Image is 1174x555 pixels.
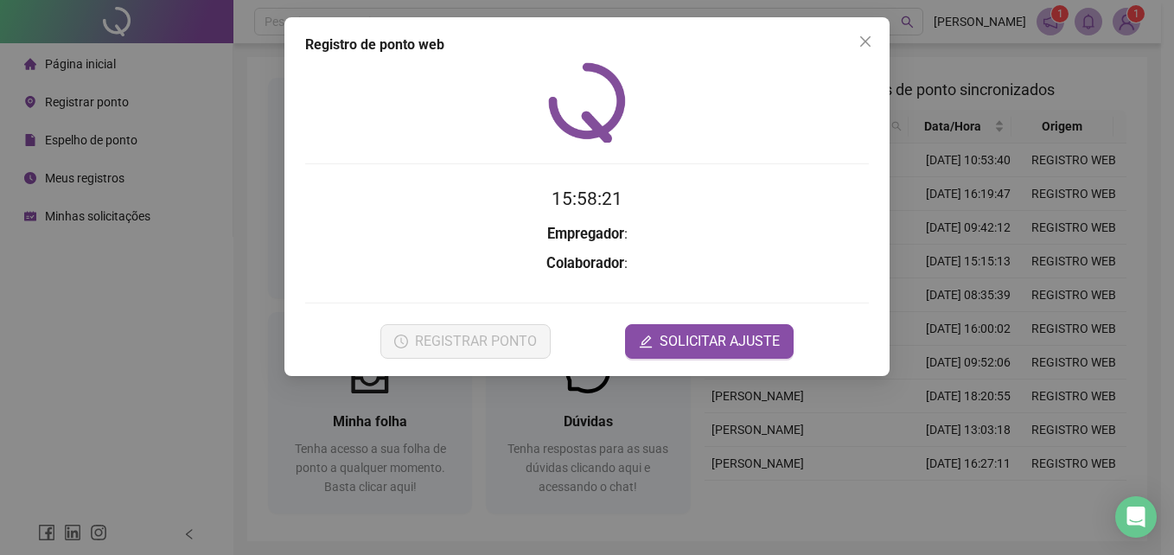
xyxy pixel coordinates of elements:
[625,324,794,359] button: editSOLICITAR AJUSTE
[305,223,869,246] h3: :
[552,188,622,209] time: 15:58:21
[546,255,624,271] strong: Colaborador
[305,252,869,275] h3: :
[305,35,869,55] div: Registro de ponto web
[1115,496,1157,538] div: Open Intercom Messenger
[660,331,780,352] span: SOLICITAR AJUSTE
[852,28,879,55] button: Close
[639,335,653,348] span: edit
[547,226,624,242] strong: Empregador
[380,324,551,359] button: REGISTRAR PONTO
[548,62,626,143] img: QRPoint
[858,35,872,48] span: close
